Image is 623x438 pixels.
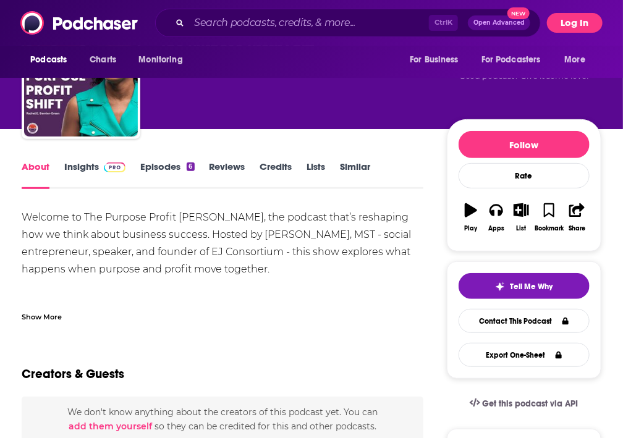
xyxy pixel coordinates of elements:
div: Rate [459,163,590,188]
button: List [509,195,534,240]
button: Play [459,195,484,240]
span: Podcasts [30,51,67,69]
span: New [507,7,530,19]
input: Search podcasts, credits, & more... [189,13,429,33]
a: InsightsPodchaser Pro [64,161,125,189]
span: Charts [90,51,116,69]
div: List [517,225,527,232]
button: Follow [459,131,590,158]
img: Podchaser - Follow, Share and Rate Podcasts [20,11,139,35]
a: Contact This Podcast [459,309,590,333]
div: Play [465,225,478,232]
a: Charts [82,48,124,72]
button: open menu [473,48,559,72]
div: Search podcasts, credits, & more... [155,9,541,37]
span: For Business [410,51,459,69]
a: Similar [341,161,371,189]
span: Get this podcast via API [483,398,578,409]
span: Monitoring [138,51,182,69]
a: Entrepreneur [234,66,303,78]
a: Episodes6 [140,161,194,189]
span: and [214,66,234,78]
span: We don't know anything about the creators of this podcast yet . You can so they can be credited f... [67,406,378,431]
a: Lists [307,161,326,189]
button: Share [564,195,590,240]
span: Ctrl K [429,15,458,31]
span: For Podcasters [481,51,541,69]
a: Reviews [210,161,245,189]
div: Apps [488,225,504,232]
h2: Creators & Guests [22,366,124,382]
button: tell me why sparkleTell Me Why [459,273,590,299]
img: Podchaser Pro [104,162,125,172]
a: About [22,161,49,189]
button: Open AdvancedNew [468,15,530,30]
button: Log In [547,13,603,33]
a: Business [169,66,214,78]
button: add them yourself [69,421,152,431]
button: open menu [22,48,83,72]
button: Export One-Sheet [459,343,590,367]
button: open menu [556,48,601,72]
a: Get this podcast via API [460,389,588,419]
div: 6 [187,162,194,171]
button: open menu [130,48,198,72]
button: Apps [484,195,509,240]
span: Open Advanced [473,20,525,26]
span: More [565,51,586,69]
a: Credits [260,161,292,189]
span: Tell Me Why [510,282,553,292]
button: open menu [401,48,474,72]
div: Bookmark [535,225,564,232]
div: Share [569,225,585,232]
img: The Purpose Profit Shift [24,23,138,137]
button: Bookmark [534,195,564,240]
img: tell me why sparkle [495,282,505,292]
